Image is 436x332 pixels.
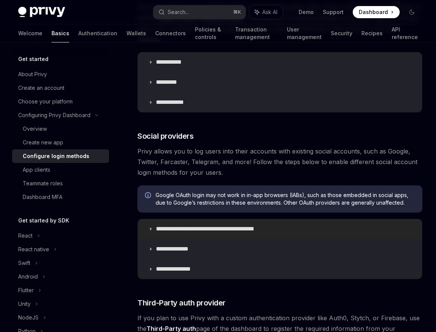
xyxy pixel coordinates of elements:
[287,24,322,42] a: User management
[168,8,189,17] div: Search...
[262,8,277,16] span: Ask AI
[331,24,352,42] a: Security
[195,24,226,42] a: Policies & controls
[153,5,245,19] button: Search...⌘K
[353,6,400,18] a: Dashboard
[18,286,34,295] div: Flutter
[137,131,193,141] span: Social providers
[359,8,388,16] span: Dashboard
[12,122,109,136] a: Overview
[406,6,418,18] button: Toggle dark mode
[18,299,31,309] div: Unity
[155,24,186,42] a: Connectors
[392,24,418,42] a: API reference
[12,95,109,108] a: Choose your platform
[12,81,109,95] a: Create an account
[18,258,30,268] div: Swift
[126,24,146,42] a: Wallets
[18,313,39,322] div: NodeJS
[23,138,63,147] div: Create new app
[51,24,69,42] a: Basics
[233,9,241,15] span: ⌘ K
[12,177,109,190] a: Teammate roles
[18,216,69,225] h5: Get started by SDK
[18,97,73,106] div: Choose your platform
[18,272,38,281] div: Android
[18,83,64,92] div: Create an account
[23,165,50,174] div: App clients
[12,149,109,163] a: Configure login methods
[18,111,90,120] div: Configuring Privy Dashboard
[18,7,65,17] img: dark logo
[23,193,62,202] div: Dashboard MFA
[249,5,283,19] button: Ask AI
[12,136,109,149] a: Create new app
[18,55,48,64] h5: Get started
[323,8,344,16] a: Support
[12,67,109,81] a: About Privy
[23,124,47,133] div: Overview
[23,179,63,188] div: Teammate roles
[18,70,47,79] div: About Privy
[18,24,42,42] a: Welcome
[299,8,314,16] a: Demo
[145,192,153,200] svg: Info
[23,152,89,161] div: Configure login methods
[12,163,109,177] a: App clients
[18,245,49,254] div: React native
[78,24,117,42] a: Authentication
[18,231,33,240] div: React
[137,146,422,178] span: Privy allows you to log users into their accounts with existing social accounts, such as Google, ...
[137,298,226,308] span: Third-Party auth provider
[156,191,415,207] span: Google OAuth login may not work in in-app browsers (IABs), such as those embedded in social apps,...
[361,24,383,42] a: Recipes
[12,190,109,204] a: Dashboard MFA
[235,24,278,42] a: Transaction management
